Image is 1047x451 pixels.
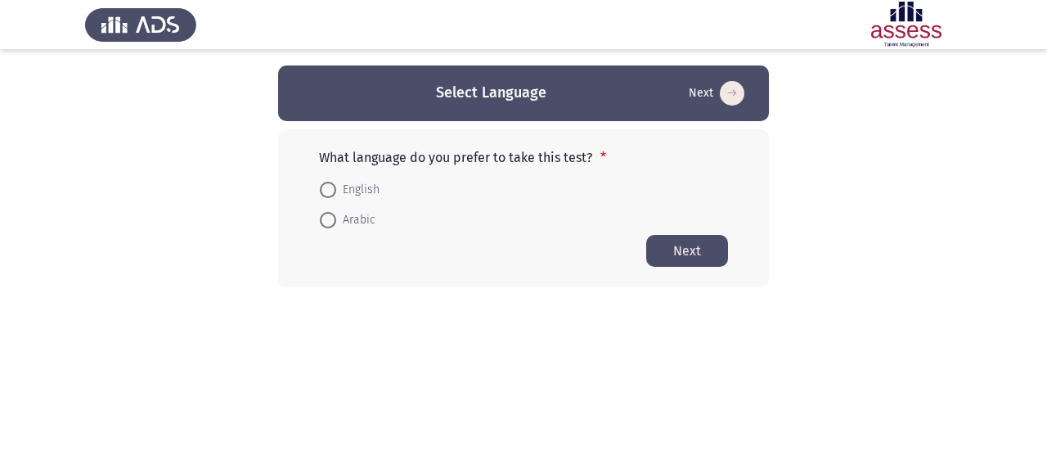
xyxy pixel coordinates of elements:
button: Start assessment [684,80,749,106]
button: Start assessment [646,235,728,267]
p: What language do you prefer to take this test? [319,150,728,165]
span: English [336,180,380,200]
span: Arabic [336,210,375,230]
h3: Select Language [436,83,546,103]
img: Assessment logo of Potentiality Assessment R2 (EN/AR) [851,2,962,47]
img: Assess Talent Management logo [85,2,196,47]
